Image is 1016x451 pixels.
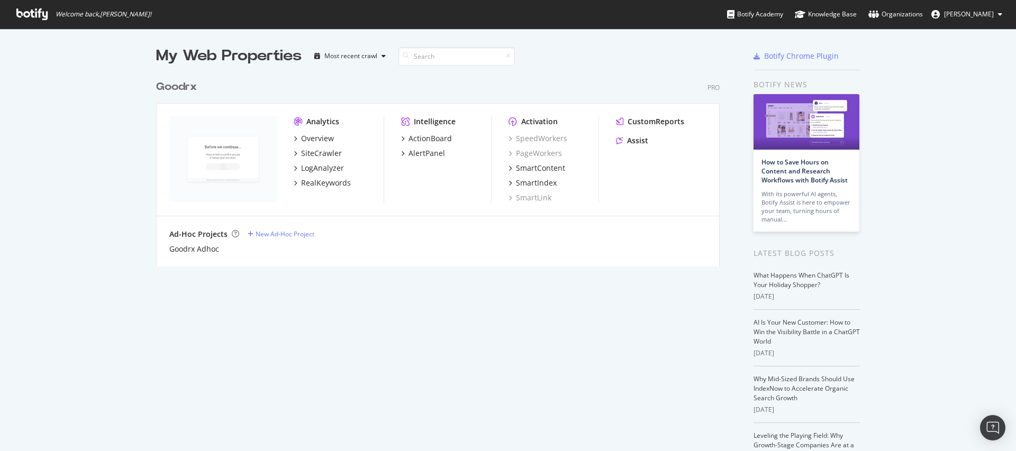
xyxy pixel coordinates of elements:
[156,79,197,95] div: Goodrx
[754,271,849,289] a: What Happens When ChatGPT Is Your Holiday Shopper?
[156,79,201,95] a: Goodrx
[398,47,515,66] input: Search
[306,116,339,127] div: Analytics
[294,178,351,188] a: RealKeywords
[509,192,551,203] a: SmartLink
[156,67,728,266] div: grid
[754,247,860,259] div: Latest Blog Posts
[256,229,314,238] div: New Ad-Hoc Project
[764,51,839,61] div: Botify Chrome Plugin
[294,148,342,159] a: SiteCrawler
[409,133,452,144] div: ActionBoard
[248,229,314,238] a: New Ad-Hoc Project
[324,53,377,59] div: Most recent crawl
[516,178,557,188] div: SmartIndex
[707,83,720,92] div: Pro
[509,178,557,188] a: SmartIndex
[754,94,859,150] img: How to Save Hours on Content and Research Workflows with Botify Assist
[727,9,783,20] div: Botify Academy
[754,348,860,358] div: [DATE]
[169,229,228,240] div: Ad-Hoc Projects
[401,133,452,144] a: ActionBoard
[616,135,648,146] a: Assist
[761,158,848,185] a: How to Save Hours on Content and Research Workflows with Botify Assist
[944,10,994,19] span: Jacob Hurwith
[754,318,860,346] a: AI Is Your New Customer: How to Win the Visibility Battle in a ChatGPT World
[627,135,648,146] div: Assist
[409,148,445,159] div: AlertPanel
[754,79,860,90] div: Botify news
[156,45,302,67] div: My Web Properties
[509,148,562,159] a: PageWorkers
[754,374,855,402] a: Why Mid-Sized Brands Should Use IndexNow to Accelerate Organic Search Growth
[868,9,923,20] div: Organizations
[761,190,851,224] div: With its powerful AI agents, Botify Assist is here to empower your team, turning hours of manual…
[294,133,334,144] a: Overview
[516,163,565,173] div: SmartContent
[294,163,344,173] a: LogAnalyzer
[754,51,839,61] a: Botify Chrome Plugin
[521,116,558,127] div: Activation
[980,415,1005,440] div: Open Intercom Messenger
[56,10,151,19] span: Welcome back, [PERSON_NAME] !
[169,244,219,254] a: Goodrx Adhoc
[414,116,456,127] div: Intelligence
[616,116,684,127] a: CustomReports
[301,178,351,188] div: RealKeywords
[923,6,1011,23] button: [PERSON_NAME]
[795,9,857,20] div: Knowledge Base
[301,163,344,173] div: LogAnalyzer
[310,48,390,65] button: Most recent crawl
[509,163,565,173] a: SmartContent
[754,405,860,415] div: [DATE]
[169,116,277,202] img: goodrx.com
[401,148,445,159] a: AlertPanel
[754,292,860,301] div: [DATE]
[301,148,342,159] div: SiteCrawler
[301,133,334,144] div: Overview
[628,116,684,127] div: CustomReports
[509,133,567,144] a: SpeedWorkers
